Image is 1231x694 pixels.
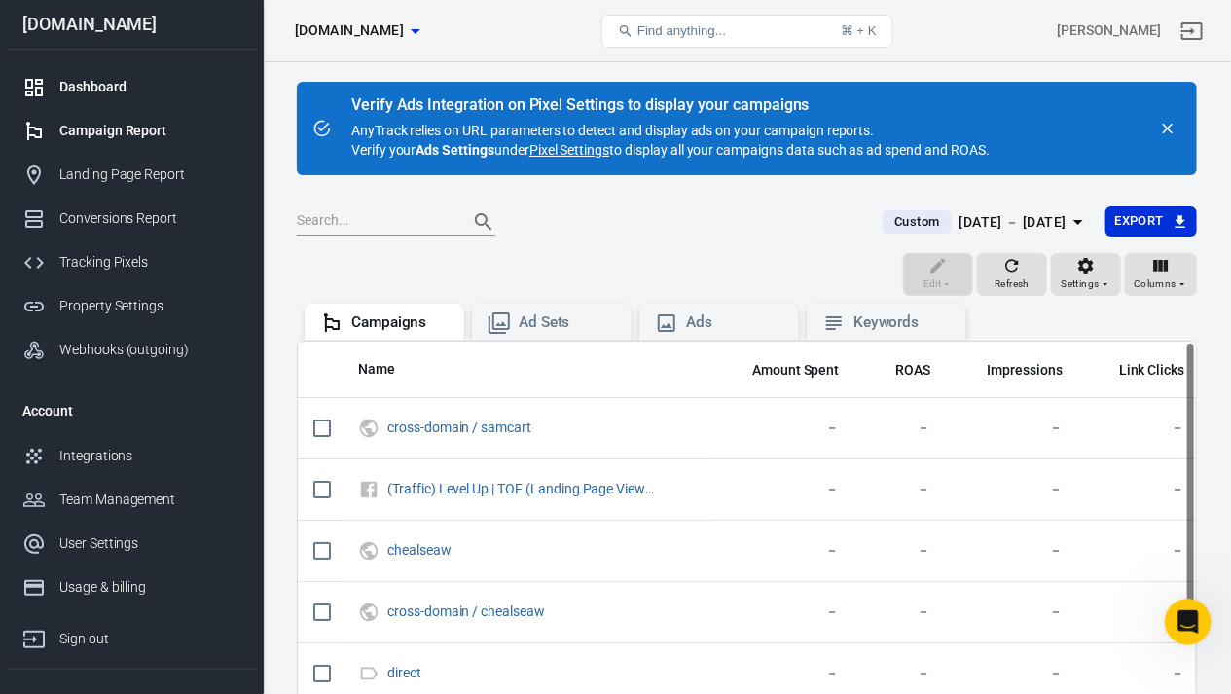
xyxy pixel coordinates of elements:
[387,482,663,495] span: (Traffic) Level Up | TOF (Landing Page Views) / cpc / facebook
[867,206,1104,238] button: Custom[DATE] － [DATE]
[727,480,840,499] span: －
[358,601,380,624] svg: UTM & Web Traffic
[1119,358,1185,382] span: The number of clicks on links within the ad that led to advertiser-specified destinations
[871,664,931,683] span: －
[358,417,380,440] svg: UTM & Web Traffic
[358,360,395,380] span: Name
[59,446,240,466] div: Integrations
[1105,206,1197,237] button: Export
[387,603,545,619] a: cross-domain / chealseaw
[529,140,609,160] a: Pixel Settings
[871,541,931,561] span: －
[7,522,256,566] a: User Settings
[387,543,454,557] span: chealseaw
[7,478,256,522] a: Team Management
[987,361,1063,381] span: Impressions
[1051,253,1121,296] button: Settings
[59,577,240,598] div: Usage & billing
[358,662,380,685] svg: Direct
[387,666,424,679] span: direct
[59,296,240,316] div: Property Settings
[887,212,947,232] span: Custom
[59,252,240,273] div: Tracking Pixels
[959,210,1067,235] div: [DATE] － [DATE]
[871,358,931,382] span: The total return on ad spend
[7,434,256,478] a: Integrations
[727,541,840,561] span: －
[961,664,1063,683] span: －
[995,275,1030,293] span: Refresh
[387,542,452,558] a: chealseaw
[59,340,240,360] div: Webhooks (outgoing)
[1125,253,1197,296] button: Columns
[752,358,840,382] span: The estimated total amount of money you've spent on your campaign, ad set or ad during its schedule.
[1058,20,1161,41] div: Account id: txVnG5a9
[752,361,840,381] span: Amount Spent
[297,209,453,235] input: Search...
[358,360,420,380] span: Name
[1094,419,1185,438] span: －
[358,478,380,501] svg: Unknown Facebook
[387,420,531,435] a: cross-domain / samcart
[727,664,840,683] span: －
[896,358,931,382] span: The total return on ad spend
[7,197,256,240] a: Conversions Report
[7,16,256,33] div: [DOMAIN_NAME]
[59,77,240,97] div: Dashboard
[59,208,240,229] div: Conversions Report
[961,480,1063,499] span: －
[7,387,256,434] li: Account
[387,604,548,618] span: cross-domain / chealseaw
[961,541,1063,561] span: －
[871,419,931,438] span: －
[871,603,931,622] span: －
[7,153,256,197] a: Landing Page Report
[519,312,616,333] div: Ad Sets
[961,358,1063,382] span: The number of times your ads were on screen.
[853,312,951,333] div: Keywords
[1119,361,1185,381] span: Link Clicks
[1094,480,1185,499] span: －
[1094,358,1185,382] span: The number of clicks on links within the ad that led to advertiser-specified destinations
[387,481,758,496] a: (Traffic) Level Up | TOF (Landing Page Views) / cpc / facebook
[460,199,507,245] button: Search
[1134,275,1177,293] span: Columns
[1094,664,1185,683] span: －
[841,23,877,38] div: ⌘ + K
[358,539,380,563] svg: UTM & Web Traffic
[7,109,256,153] a: Campaign Report
[1154,115,1181,142] button: close
[727,603,840,622] span: －
[1094,541,1185,561] span: －
[7,566,256,609] a: Usage & billing
[727,419,840,438] span: －
[7,609,256,661] a: Sign out
[351,312,449,333] div: Campaigns
[7,284,256,328] a: Property Settings
[7,65,256,109] a: Dashboard
[387,420,534,434] span: cross-domain / samcart
[351,97,990,160] div: AnyTrack relies on URL parameters to detect and display ads on your campaign reports. Verify your...
[1062,275,1100,293] span: Settings
[59,490,240,510] div: Team Management
[59,164,240,185] div: Landing Page Report
[871,480,931,499] span: －
[961,419,1063,438] span: －
[59,533,240,554] div: User Settings
[7,240,256,284] a: Tracking Pixels
[387,665,421,680] a: direct
[977,253,1047,296] button: Refresh
[961,603,1063,622] span: －
[1169,8,1215,55] a: Sign out
[295,18,404,43] span: samcart.com
[637,23,726,38] span: Find anything...
[59,121,240,141] div: Campaign Report
[416,142,495,158] strong: Ads Settings
[896,361,931,381] span: ROAS
[601,15,893,48] button: Find anything...⌘ + K
[1165,599,1212,645] iframe: Intercom live chat
[7,328,256,372] a: Webhooks (outgoing)
[287,13,427,49] button: [DOMAIN_NAME]
[59,629,240,649] div: Sign out
[351,95,990,115] div: Verify Ads Integration on Pixel Settings to display your campaigns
